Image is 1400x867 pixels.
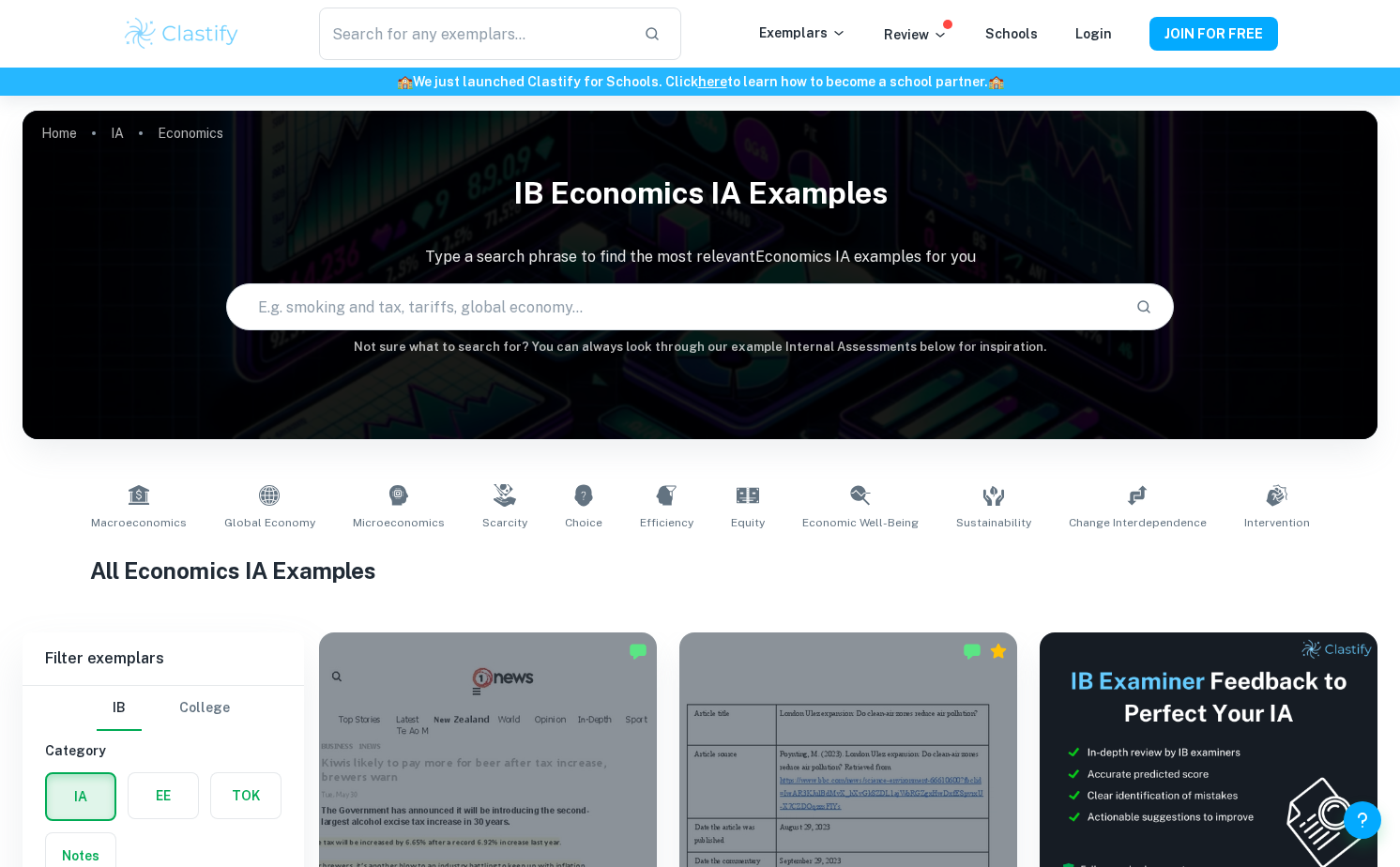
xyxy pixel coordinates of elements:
p: Exemplars [759,23,846,43]
img: Marked [629,642,647,661]
button: Help and Feedback [1344,801,1381,839]
button: IA [47,774,114,819]
button: EE [129,773,198,818]
a: Login [1075,26,1112,41]
p: Economics [158,123,223,144]
button: Search [1128,291,1160,323]
button: JOIN FOR FREE [1149,17,1278,51]
h1: IB Economics IA examples [23,163,1377,223]
button: IB [97,686,142,731]
span: Change Interdependence [1069,514,1207,531]
div: Filter type choice [97,686,230,731]
img: Marked [963,642,982,661]
p: Review [884,24,948,45]
a: IA [111,120,124,146]
h6: Not sure what to search for? You can always look through our example Internal Assessments below f... [23,338,1377,357]
input: Search for any exemplars... [319,8,629,60]
h6: Category [45,740,282,761]
div: Premium [989,642,1008,661]
h1: All Economics IA Examples [90,554,1310,587]
h6: We just launched Clastify for Schools. Click to learn how to become a school partner. [4,71,1396,92]
button: TOK [211,773,281,818]
span: Equity [731,514,765,531]
span: Economic Well-Being [802,514,919,531]
span: Efficiency [640,514,693,531]
span: 🏫 [988,74,1004,89]
span: Sustainability [956,514,1031,531]
a: Schools [985,26,1038,41]
button: College [179,686,230,731]
a: here [698,74,727,89]
h6: Filter exemplars [23,632,304,685]
span: Microeconomics [353,514,445,531]
a: Home [41,120,77,146]
span: Global Economy [224,514,315,531]
img: Clastify logo [122,15,241,53]
input: E.g. smoking and tax, tariffs, global economy... [227,281,1121,333]
span: Intervention [1244,514,1310,531]
span: Macroeconomics [91,514,187,531]
p: Type a search phrase to find the most relevant Economics IA examples for you [23,246,1377,268]
span: 🏫 [397,74,413,89]
span: Scarcity [482,514,527,531]
span: Choice [565,514,602,531]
